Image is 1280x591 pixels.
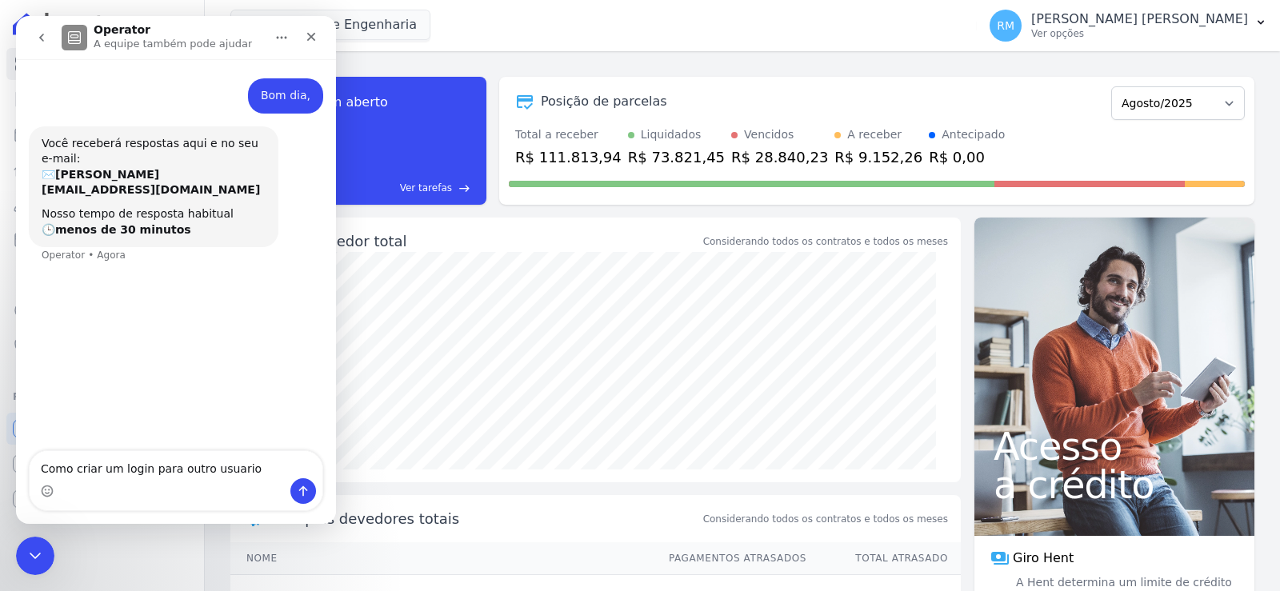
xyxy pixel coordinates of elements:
div: Saldo devedor total [266,230,700,252]
th: Nome [230,542,654,575]
button: Enviar uma mensagem [274,462,300,488]
div: Fechar [281,6,310,35]
p: Ver opções [1031,27,1248,40]
span: Ver tarefas [400,181,452,195]
div: R$ 73.821,45 [628,146,725,168]
a: Minha Carteira [6,224,198,256]
div: Operator • Agora [26,234,110,244]
span: east [458,182,470,194]
span: a crédito [994,465,1235,504]
div: Você receberá respostas aqui e no seu e-mail: ✉️ [26,120,250,182]
a: Parcelas [6,118,198,150]
div: Liquidados [641,126,702,143]
div: R$ 9.152,26 [834,146,922,168]
div: Vencidos [744,126,794,143]
a: Contratos [6,83,198,115]
div: Bom dia, [245,72,294,88]
iframe: Intercom live chat [16,537,54,575]
div: Plataformas [13,387,191,406]
button: Louly Caixe Engenharia [230,10,430,40]
th: Pagamentos Atrasados [654,542,807,575]
span: Giro Hent [1013,549,1074,568]
div: Operator diz… [13,110,307,267]
a: Negativação [6,329,198,361]
div: Considerando todos os contratos e todos os meses [703,234,948,249]
a: Conta Hent [6,448,198,480]
textarea: Envie uma mensagem... [14,435,306,462]
button: Selecionador de Emoji [25,469,38,481]
div: R$ 111.813,94 [515,146,622,168]
b: menos de 30 minutos [39,207,175,220]
div: A receber [847,126,902,143]
a: Crédito [6,294,198,326]
a: Clientes [6,189,198,221]
div: Você receberá respostas aqui e no seu e-mail:✉️[PERSON_NAME][EMAIL_ADDRESS][DOMAIN_NAME]Nosso tem... [13,110,262,232]
span: Considerando todos os contratos e todos os meses [703,512,948,526]
iframe: Intercom live chat [16,16,336,524]
div: Total a receber [515,126,622,143]
b: [PERSON_NAME][EMAIL_ADDRESS][DOMAIN_NAME] [26,152,244,181]
a: Visão Geral [6,48,198,80]
div: R$ 28.840,23 [731,146,828,168]
div: Bom dia, [232,62,307,98]
span: RM [997,20,1014,31]
div: R$ 0,00 [929,146,1005,168]
div: Posição de parcelas [541,92,667,111]
p: [PERSON_NAME] [PERSON_NAME] [1031,11,1248,27]
span: Acesso [994,427,1235,465]
button: RM [PERSON_NAME] [PERSON_NAME] Ver opções [977,3,1280,48]
a: Ver tarefas east [290,181,470,195]
div: Antecipado [942,126,1005,143]
button: Início [250,6,281,37]
th: Total Atrasado [807,542,961,575]
div: Nosso tempo de resposta habitual 🕒 [26,190,250,222]
a: Lotes [6,154,198,186]
span: Principais devedores totais [266,508,700,529]
p: A equipe também pode ajudar [78,20,236,36]
div: Rodrigo diz… [13,62,307,110]
a: Transferências [6,259,198,291]
a: Recebíveis [6,413,198,445]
